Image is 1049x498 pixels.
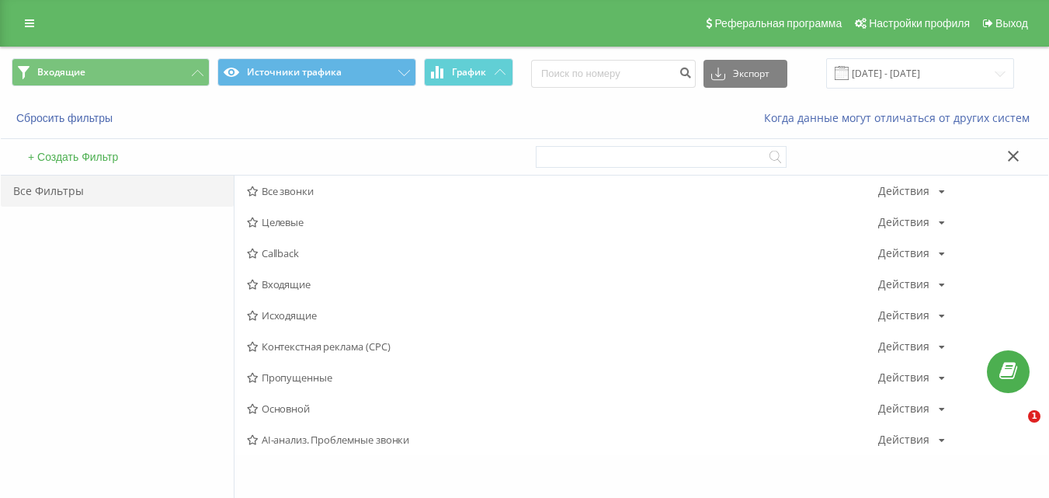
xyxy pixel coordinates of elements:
[878,403,929,414] div: Действия
[878,279,929,290] div: Действия
[247,372,878,383] span: Пропущенные
[247,279,878,290] span: Входящие
[12,111,120,125] button: Сбросить фильтры
[247,248,878,259] span: Callback
[878,341,929,352] div: Действия
[878,434,929,445] div: Действия
[764,110,1037,125] a: Когда данные могут отличаться от других систем
[217,58,415,86] button: Источники трафика
[869,17,970,30] span: Настройки профиля
[247,341,878,352] span: Контекстная реклама (CPC)
[878,372,929,383] div: Действия
[37,66,85,78] span: Входящие
[1002,149,1025,165] button: Закрыть
[247,434,878,445] span: AI-анализ. Проблемные звонки
[995,17,1028,30] span: Выход
[247,310,878,321] span: Исходящие
[424,58,513,86] button: График
[996,410,1033,448] iframe: Intercom live chat
[247,186,878,197] span: Все звонки
[714,17,842,30] span: Реферальная программа
[452,67,486,78] span: График
[1,176,234,207] div: Все Фильтры
[23,150,123,164] button: + Создать Фильтр
[247,403,878,414] span: Основной
[703,60,787,88] button: Экспорт
[878,310,929,321] div: Действия
[247,217,878,228] span: Целевые
[878,248,929,259] div: Действия
[878,217,929,228] div: Действия
[1028,410,1040,423] span: 1
[531,60,696,88] input: Поиск по номеру
[12,58,210,86] button: Входящие
[878,186,929,197] div: Действия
